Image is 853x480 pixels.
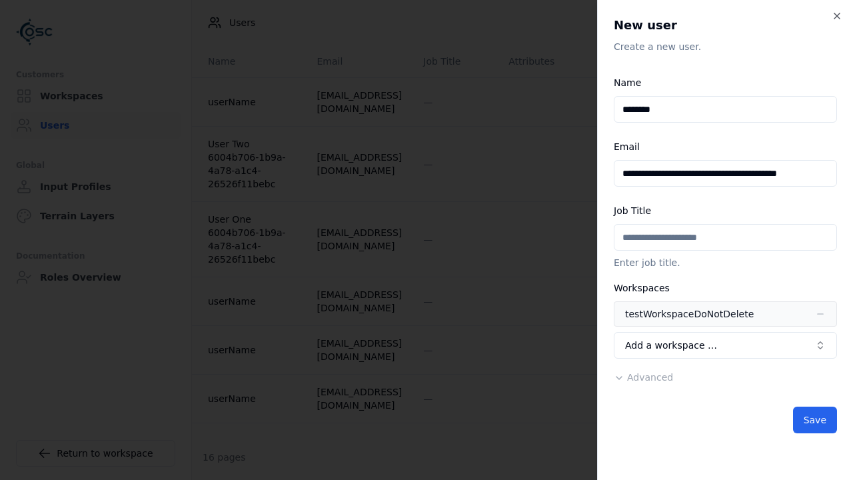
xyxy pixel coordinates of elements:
h2: New user [614,16,837,35]
label: Name [614,77,641,88]
span: Advanced [627,372,673,383]
button: Save [793,407,837,433]
p: Enter job title. [614,256,837,269]
label: Job Title [614,205,651,216]
span: Add a workspace … [625,339,717,352]
label: Workspaces [614,283,670,293]
label: Email [614,141,640,152]
button: Advanced [614,371,673,384]
div: testWorkspaceDoNotDelete [625,307,754,321]
p: Create a new user. [614,40,837,53]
